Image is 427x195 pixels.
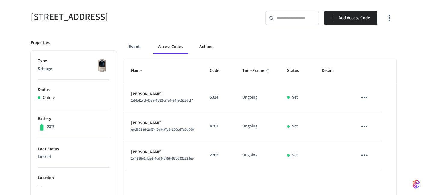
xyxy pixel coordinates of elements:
p: Status [38,87,109,93]
p: Set [292,152,298,158]
p: Properties [31,40,50,46]
p: 2202 [210,152,228,158]
button: Actions [195,40,218,54]
span: e0d85386-2af7-42e9-97c6-100cd7a2d060 [131,127,194,132]
p: Schlage [38,66,109,72]
td: Ongoing [235,83,280,112]
h5: [STREET_ADDRESS] [31,11,210,23]
span: Time Frame [242,66,272,75]
p: Battery [38,116,109,122]
p: Locked [38,154,109,160]
p: 5314 [210,94,228,101]
td: Ongoing [235,112,280,141]
p: Set [292,123,298,129]
table: sticky table [124,59,396,170]
img: SeamLogoGradient.69752ec5.svg [413,179,420,189]
p: — [38,183,109,189]
span: 1c4396e1-fae2-4cd3-b756-97c6332738ee [131,156,194,161]
p: Lock Status [38,146,109,152]
p: [PERSON_NAME] [131,91,195,97]
button: Events [124,40,146,54]
p: 4701 [210,123,228,129]
div: ant example [124,40,396,54]
p: [PERSON_NAME] [131,149,195,155]
p: Set [292,94,298,101]
p: Online [43,95,55,101]
span: 1d4bf1cd-45ea-4b93-a7e4-84fac52761f7 [131,98,193,103]
p: 92% [47,123,55,130]
td: Ongoing [235,141,280,170]
span: Add Access Code [339,14,370,22]
span: Name [131,66,149,75]
span: Code [210,66,227,75]
p: [PERSON_NAME] [131,120,195,126]
p: Location [38,175,109,181]
p: Type [38,58,109,64]
span: Details [322,66,342,75]
img: Schlage Sense Smart Deadbolt with Camelot Trim, Front [94,58,109,73]
span: Status [287,66,307,75]
button: Access Codes [153,40,187,54]
button: Add Access Code [324,11,377,25]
